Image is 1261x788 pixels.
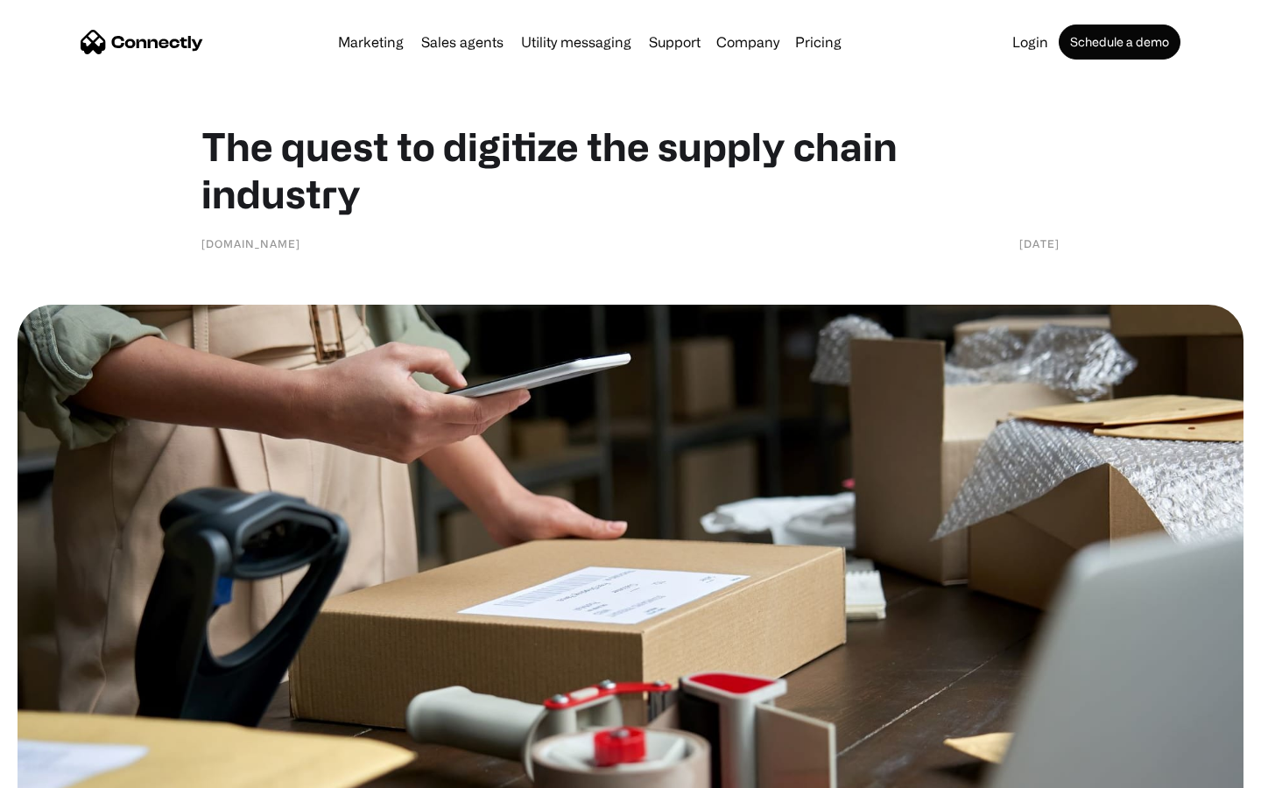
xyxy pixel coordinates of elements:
[1019,235,1060,252] div: [DATE]
[642,35,708,49] a: Support
[716,30,779,54] div: Company
[1005,35,1055,49] a: Login
[18,757,105,782] aside: Language selected: English
[331,35,411,49] a: Marketing
[788,35,849,49] a: Pricing
[514,35,638,49] a: Utility messaging
[201,123,1060,217] h1: The quest to digitize the supply chain industry
[1059,25,1180,60] a: Schedule a demo
[414,35,511,49] a: Sales agents
[201,235,300,252] div: [DOMAIN_NAME]
[35,757,105,782] ul: Language list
